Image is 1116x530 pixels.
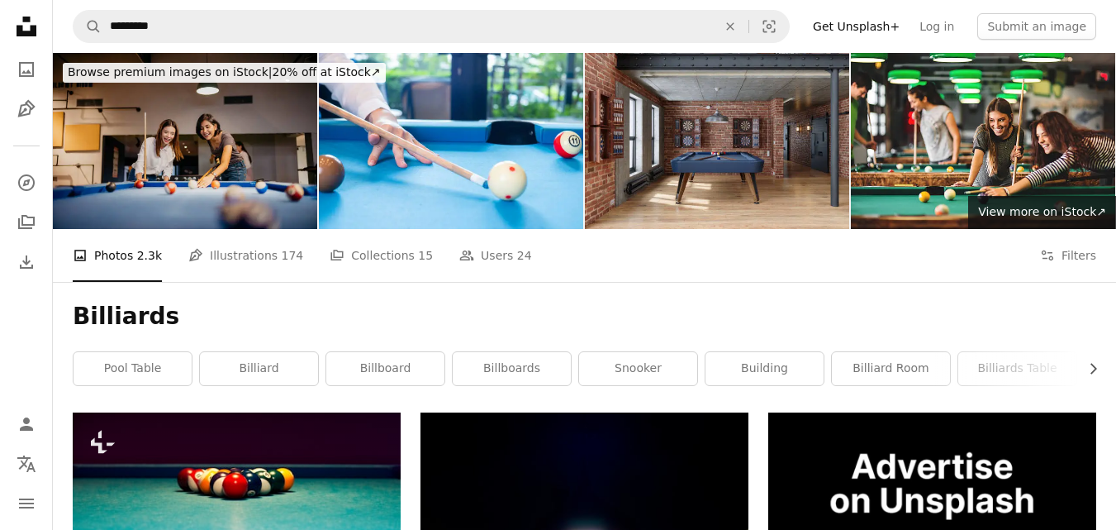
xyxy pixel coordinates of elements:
a: Browse premium images on iStock|20% off at iStock↗ [53,53,396,93]
a: billboards [453,352,571,385]
span: 24 [517,246,532,265]
span: 174 [282,246,304,265]
span: 15 [418,246,433,265]
a: Log in / Sign up [10,408,43,441]
a: Illustrations [10,93,43,126]
a: pool table [74,352,192,385]
a: Explore [10,166,43,199]
a: Illustrations 174 [188,229,303,282]
a: billiard room [832,352,950,385]
button: Search Unsplash [74,11,102,42]
a: billiard [200,352,318,385]
button: Filters [1040,229,1096,282]
a: billboard [326,352,444,385]
img: Industrial Style Game Room With Billiard Table, Dartboards, Pendant Light And Brick Wall [585,53,849,229]
a: snooker [579,352,697,385]
span: View more on iStock ↗ [978,205,1106,218]
img: Young woman office workers playing pool in the office [53,53,317,229]
button: Clear [712,11,748,42]
a: Download History [10,246,43,279]
a: Log in [909,13,964,40]
button: Menu [10,487,43,520]
img: Happiness friends in a pub [851,53,1115,229]
button: Language [10,447,43,480]
img: Precision and Focus in Pool Cue Shot [319,53,583,229]
a: View more on iStock↗ [968,196,1116,229]
a: A pool table with a few pool balls on it [73,514,401,529]
span: Browse premium images on iStock | [68,65,272,79]
a: Collections [10,206,43,239]
a: Get Unsplash+ [803,13,909,40]
button: scroll list to the right [1078,352,1096,385]
form: Find visuals sitewide [73,10,790,43]
a: building [705,352,824,385]
span: 20% off at iStock ↗ [68,65,381,79]
button: Visual search [749,11,789,42]
a: billiards table [958,352,1076,385]
a: Collections 15 [330,229,433,282]
a: Photos [10,53,43,86]
button: Submit an image [977,13,1096,40]
h1: Billiards [73,302,1096,332]
a: Users 24 [459,229,532,282]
